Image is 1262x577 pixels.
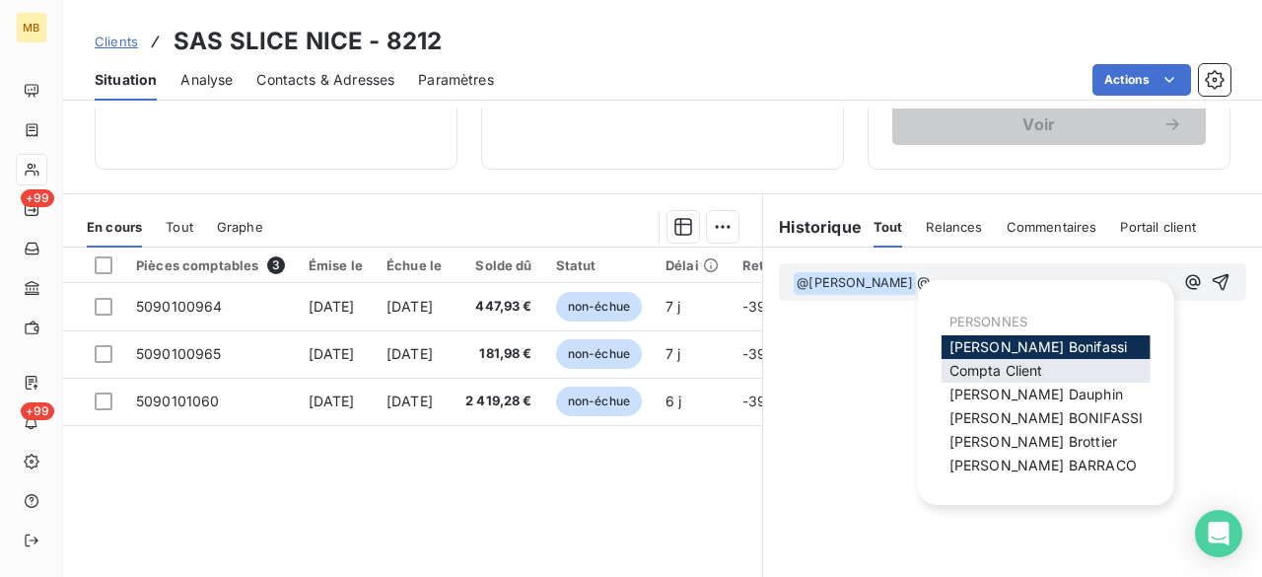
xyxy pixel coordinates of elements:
span: 181,98 € [465,344,532,364]
span: [DATE] [309,393,355,409]
button: Voir [892,104,1206,145]
span: Portail client [1120,219,1196,235]
span: [PERSON_NAME] BONIFASSI [949,409,1143,426]
span: -39 j [742,345,774,362]
span: Compta Client [949,362,1043,379]
span: non-échue [556,387,642,416]
h3: SAS SLICE NICE - 8212 [174,24,442,59]
span: Voir [916,116,1162,132]
span: non-échue [556,292,642,322]
span: Tout [874,219,903,235]
span: [DATE] [386,345,433,362]
span: Tout [166,219,193,235]
span: -39 j [742,393,774,409]
span: 6 j [666,393,681,409]
h6: Historique [763,215,862,239]
span: [PERSON_NAME] Bonifassi [949,338,1127,355]
span: 7 j [666,345,680,362]
span: 5090101060 [136,393,220,409]
span: 5090100964 [136,298,223,315]
span: 3 [267,256,285,274]
div: Délai [666,257,719,273]
span: @ [PERSON_NAME] [794,272,916,295]
span: Graphe [217,219,263,235]
span: Commentaires [1007,219,1097,235]
span: [DATE] [386,298,433,315]
span: [PERSON_NAME] Dauphin [949,386,1123,402]
a: Clients [95,32,138,51]
span: [DATE] [309,298,355,315]
span: En cours [87,219,142,235]
span: Analyse [180,70,233,90]
span: non-échue [556,339,642,369]
div: Solde dû [465,257,532,273]
span: +99 [21,189,54,207]
span: +99 [21,402,54,420]
div: Statut [556,257,642,273]
div: Retard [742,257,806,273]
span: [PERSON_NAME] BARRACO [949,457,1137,473]
span: 5090100965 [136,345,222,362]
span: Clients [95,34,138,49]
span: Paramètres [418,70,494,90]
span: -39 j [742,298,774,315]
div: Échue le [386,257,442,273]
div: Open Intercom Messenger [1195,510,1242,557]
span: [DATE] [309,345,355,362]
span: Relances [926,219,982,235]
span: Situation [95,70,157,90]
span: 447,93 € [465,297,532,317]
span: PERSONNES [949,314,1027,329]
span: 7 j [666,298,680,315]
span: @ [917,273,931,290]
span: 2 419,28 € [465,392,532,411]
span: [PERSON_NAME] Brottier [949,433,1117,450]
div: Pièces comptables [136,256,285,274]
span: [DATE] [386,393,433,409]
span: Contacts & Adresses [256,70,394,90]
button: Actions [1092,64,1191,96]
div: MB [16,12,47,43]
div: Émise le [309,257,363,273]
